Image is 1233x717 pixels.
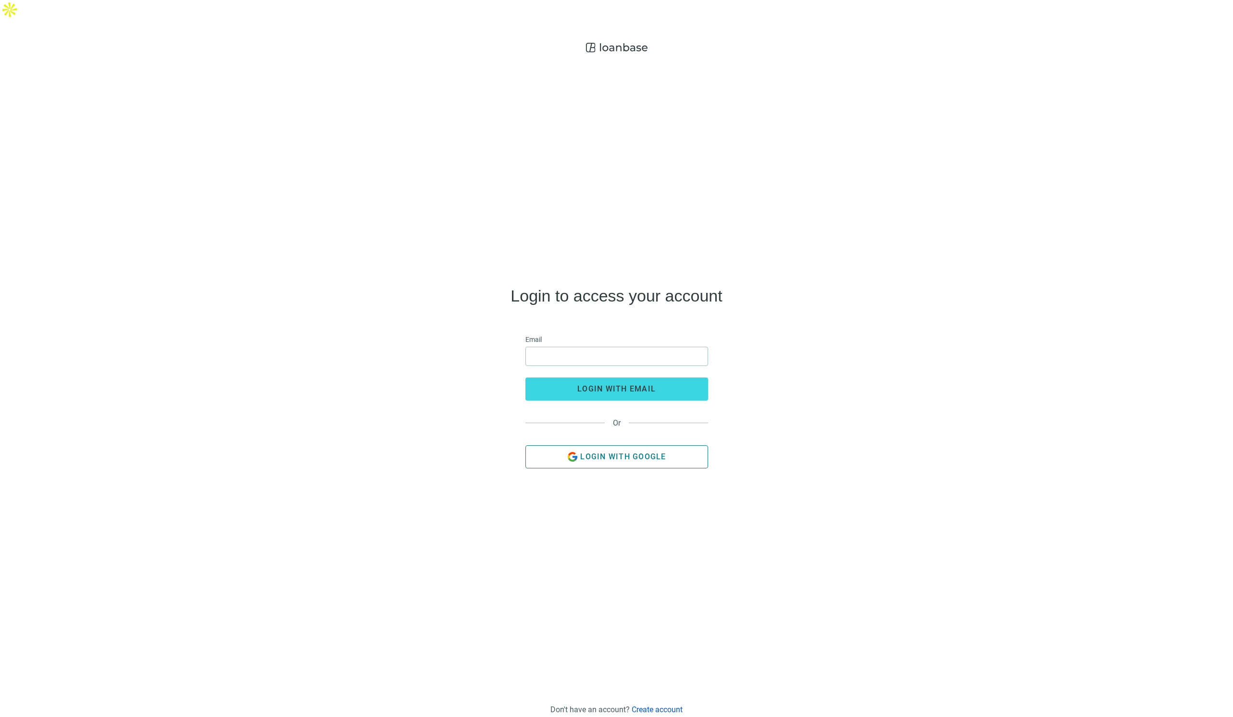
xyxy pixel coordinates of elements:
h4: Login to access your account [511,288,722,303]
button: login with email [525,377,708,401]
button: Login with Google [525,445,708,468]
div: Don't have an account? [550,705,683,714]
span: login with email [577,384,656,393]
span: Or [605,418,629,428]
span: Login with Google [580,452,666,461]
a: Create account [632,705,683,714]
span: Email [525,334,542,345]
